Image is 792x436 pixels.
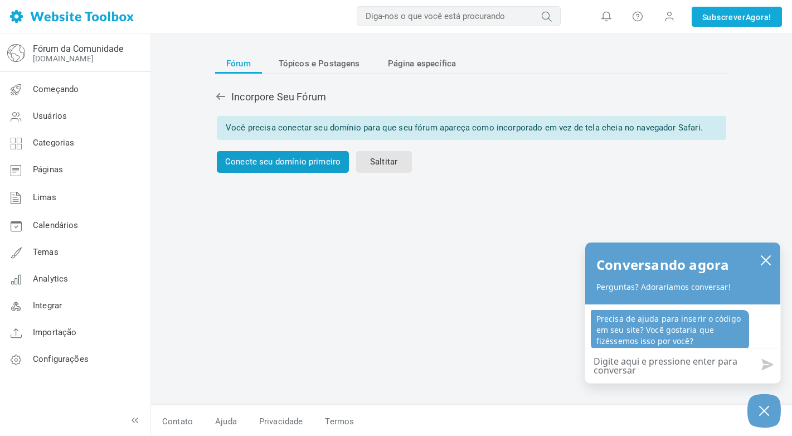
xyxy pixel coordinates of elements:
[752,352,780,377] button: Enviar mensagem
[33,247,59,257] span: Temas
[356,151,412,173] a: Saltitar
[7,44,25,62] img: globe-icon.png
[33,274,68,284] span: Analytics
[377,54,468,74] a: Página específica
[746,11,771,23] span: Agora!
[357,6,561,26] input: Diga-nos o que você está procurando
[314,412,354,432] a: Termos
[268,54,371,74] a: Tópicos e Postagens
[747,394,781,428] button: Fechar Chatbox
[217,151,349,173] a: Conecte seu domínio primeiro
[248,412,314,432] a: Privacidade
[585,242,781,384] div: caixa de bate-papo olark
[33,84,79,94] span: Começando
[33,192,56,202] span: Limas
[591,310,749,350] p: Precisa de ajuda para inserir o código em seu site? Você gostaria que fizéssemos isso por você?
[33,138,75,148] span: Categorias
[585,304,780,353] div: bater papo
[231,91,326,103] font: Incorpore seu fórum
[217,116,726,140] div: Você precisa conectar seu domínio para que seu fórum apareça como incorporado em vez de tela chei...
[33,301,62,311] span: Integrar
[204,412,248,432] a: Ajuda
[757,252,775,268] button: Fechar caixa de bate-papo
[215,54,262,74] a: Fórum
[388,54,456,74] span: Página específica
[596,282,769,293] p: Perguntas? Adoraríamos conversar!
[33,327,77,337] span: Importação
[33,354,89,364] span: Configurações
[151,412,204,432] a: Contato
[702,13,746,22] font: Subscrever
[33,164,63,175] span: Páginas
[33,111,67,121] span: Usuários
[692,7,782,27] a: SubscreverAgora!
[279,54,360,74] span: Tópicos e Postagens
[33,43,123,54] a: Fórum da Comunidade
[33,54,94,63] a: [DOMAIN_NAME]
[33,220,79,230] span: Calendários
[596,254,729,276] h2: Conversando agora
[226,54,251,74] span: Fórum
